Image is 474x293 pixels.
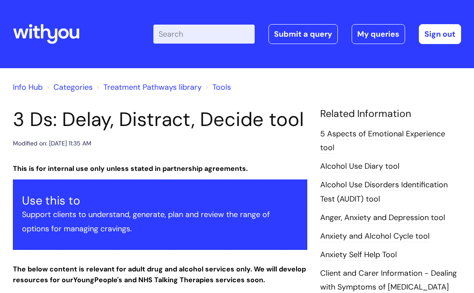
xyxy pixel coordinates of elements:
[320,249,397,261] a: Anxiety Self Help Tool
[320,231,430,242] a: Anxiety and Alcohol Cycle tool
[153,25,255,44] input: Search
[320,129,445,154] a: 5 Aspects of Emotional Experience tool
[73,275,124,284] strong: Young
[268,24,338,44] a: Submit a query
[153,24,461,44] div: | -
[22,194,298,208] h3: Use this to
[320,180,448,205] a: Alcohol Use Disorders Identification Test (AUDIT) tool
[13,82,43,92] a: Info Hub
[320,161,399,172] a: Alcohol Use Diary tool
[45,80,93,94] li: Solution home
[22,208,298,236] p: Support clients to understand, generate, plan and review the range of options for managing cravings.
[13,265,306,284] strong: The below content is relevant for adult drug and alcohol services only. We will develop resources...
[320,212,445,224] a: Anger, Anxiety and Depression tool
[419,24,461,44] a: Sign out
[13,108,307,131] h1: 3 Ds: Delay, Distract, Decide tool
[94,275,122,284] strong: People's
[95,80,202,94] li: Treatment Pathways library
[13,138,91,149] div: Modified on: [DATE] 11:35 AM
[13,164,248,173] strong: This is for internal use only unless stated in partnership agreements.
[103,82,202,92] a: Treatment Pathways library
[212,82,231,92] a: Tools
[320,108,461,120] h4: Related Information
[352,24,405,44] a: My queries
[53,82,93,92] a: Categories
[204,80,231,94] li: Tools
